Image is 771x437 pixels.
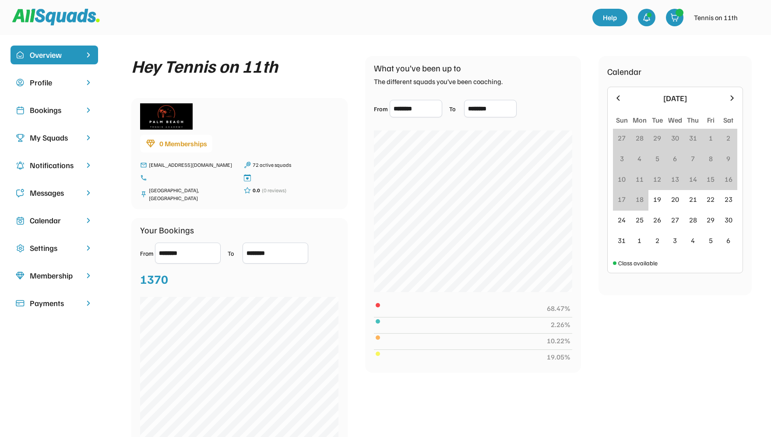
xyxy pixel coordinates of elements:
img: chevron-right.svg [84,106,93,114]
div: Sat [723,115,733,125]
div: 9 [726,153,730,164]
img: chevron-right.svg [84,299,93,307]
div: Your Bookings [140,223,194,236]
div: 16 [725,174,732,184]
img: chevron-right.svg [84,271,93,280]
div: Overview [30,49,79,61]
img: Squad%20Logo.svg [12,9,100,25]
img: Icon%20copy%205.svg [16,189,25,197]
div: 30 [725,215,732,225]
div: Calendar [607,65,641,78]
div: Class available [618,258,658,268]
div: 14 [689,174,697,184]
div: 22 [707,194,715,204]
div: 3 [673,235,677,246]
div: What you’ve been up to [374,61,461,74]
img: Icon%20copy%203.svg [16,134,25,142]
div: 15 [707,174,715,184]
div: Wed [668,115,682,125]
img: shopping-cart-01%20%281%29.svg [670,13,679,22]
div: The different squads you’ve been coaching. [374,76,503,87]
div: 1 [709,133,713,143]
div: 6 [726,235,730,246]
img: chevron-right.svg [84,189,93,197]
div: 2.26% [551,319,570,330]
div: 17 [618,194,626,204]
div: Tue [652,115,663,125]
div: Mon [633,115,647,125]
div: 4 [637,153,641,164]
img: chevron-right.svg [84,78,93,87]
div: 18 [636,194,644,204]
div: 25 [636,215,644,225]
img: Icon%20%2815%29.svg [16,299,25,308]
div: 3 [620,153,624,164]
div: 24 [618,215,626,225]
div: 21 [689,194,697,204]
div: Hey Tennis on 11th [131,56,278,75]
div: Messages [30,187,79,199]
div: Membership [30,270,79,282]
img: Icon%20copy%207.svg [16,216,25,225]
div: 2 [726,133,730,143]
div: 1370 [140,270,168,288]
div: 27 [671,215,679,225]
div: 68.47% [547,303,570,314]
div: Payments [30,297,79,309]
div: 29 [707,215,715,225]
img: IMG_2979.png [743,9,760,26]
div: Fri [707,115,715,125]
div: To [228,249,241,258]
div: 6 [673,153,677,164]
div: 19 [653,194,661,204]
img: Icon%20copy%202.svg [16,106,25,115]
div: 28 [636,133,644,143]
div: My Squads [30,132,79,144]
div: 5 [709,235,713,246]
div: (0 reviews) [262,187,286,194]
div: [EMAIL_ADDRESS][DOMAIN_NAME] [149,161,235,169]
div: 29 [653,133,661,143]
img: chevron-right.svg [84,134,93,142]
div: Thu [687,115,699,125]
div: 72 active squads [253,161,339,169]
div: From [374,104,388,113]
div: Settings [30,242,79,254]
div: 10.22% [547,335,570,346]
img: bell-03%20%281%29.svg [642,13,651,22]
div: 11 [636,174,644,184]
div: 19.05% [547,352,570,362]
div: To [449,104,462,113]
img: Icon%20copy%2016.svg [16,244,25,253]
img: Icon%20copy%204.svg [16,161,25,170]
div: 23 [725,194,732,204]
img: chevron-right.svg [84,216,93,225]
div: 28 [689,215,697,225]
div: 4 [691,235,695,246]
div: 2 [655,235,659,246]
img: chevron-right.svg [84,161,93,169]
div: From [140,249,153,258]
div: 20 [671,194,679,204]
div: Profile [30,77,79,88]
div: [GEOGRAPHIC_DATA], [GEOGRAPHIC_DATA] [149,187,235,202]
div: 26 [653,215,661,225]
div: 0.0 [253,187,260,194]
img: user-circle.svg [16,78,25,87]
div: Sun [616,115,628,125]
img: IMG_2979.png [140,103,193,130]
div: 0 Memberships [159,138,207,149]
img: Icon%20copy%208.svg [16,271,25,280]
div: 12 [653,174,661,184]
div: 1 [637,235,641,246]
div: Bookings [30,104,79,116]
div: 13 [671,174,679,184]
div: Calendar [30,215,79,226]
div: 30 [671,133,679,143]
div: Tennis on 11th [694,12,738,23]
div: 31 [689,133,697,143]
div: 31 [618,235,626,246]
img: home-smile.svg [16,51,25,60]
div: 10 [618,174,626,184]
div: [DATE] [628,92,722,104]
